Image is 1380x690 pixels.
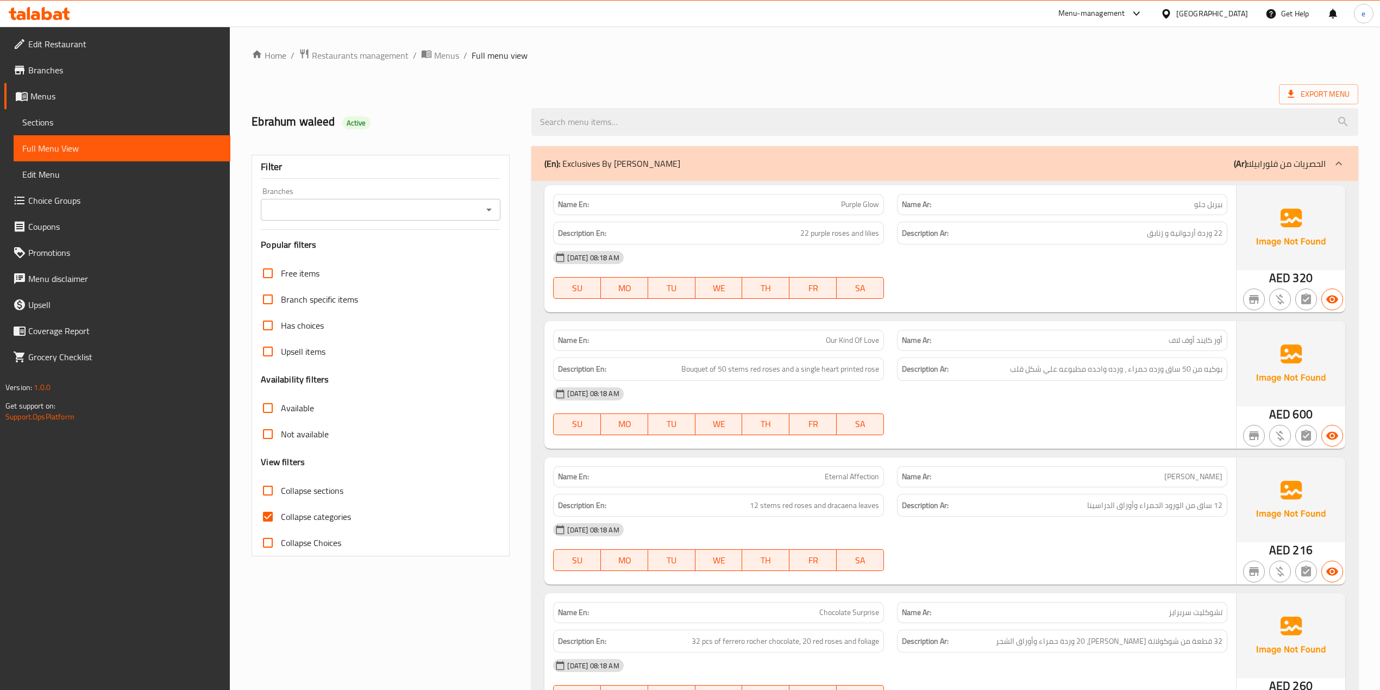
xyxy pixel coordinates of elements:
[902,199,931,210] strong: Name Ar:
[700,280,738,296] span: WE
[4,214,230,240] a: Coupons
[1147,227,1222,240] span: 22 وردة أرجوانية و زنابق
[299,48,409,62] a: Restaurants management
[4,57,230,83] a: Branches
[1269,561,1291,582] button: Purchased item
[261,373,329,386] h3: Availability filters
[252,49,286,62] a: Home
[1321,561,1343,582] button: Available
[1243,561,1265,582] button: Not branch specific item
[544,155,560,172] b: (En):
[22,116,222,129] span: Sections
[5,410,74,424] a: Support.OpsPlatform
[1237,593,1345,678] img: Ae5nvW7+0k+MAAAAAElFTkSuQmCC
[605,280,644,296] span: MO
[544,157,680,170] p: Exclusives By [PERSON_NAME]
[5,399,55,413] span: Get support on:
[4,292,230,318] a: Upsell
[800,227,879,240] span: 22 purple roses and lilies
[1058,7,1125,20] div: Menu-management
[1293,267,1312,288] span: 320
[472,49,528,62] span: Full menu view
[750,499,879,512] span: 12 stems red roses and dracaena leaves
[653,280,691,296] span: TU
[252,114,518,130] h2: Ebrahum waleed
[837,413,884,435] button: SA
[1295,425,1317,447] button: Not has choices
[695,277,743,299] button: WE
[434,49,459,62] span: Menus
[28,298,222,311] span: Upsell
[648,413,695,435] button: TU
[291,49,294,62] li: /
[1234,155,1249,172] b: (Ar):
[1362,8,1365,20] span: e
[28,324,222,337] span: Coverage Report
[1176,8,1248,20] div: [GEOGRAPHIC_DATA]
[28,272,222,285] span: Menu disclaimer
[28,350,222,363] span: Grocery Checklist
[4,318,230,344] a: Coverage Report
[558,471,589,482] strong: Name En:
[28,194,222,207] span: Choice Groups
[1234,157,1326,170] p: الحصريات من فلورابيلا
[558,499,606,512] strong: Description En:
[553,549,601,571] button: SU
[794,280,832,296] span: FR
[553,277,601,299] button: SU
[695,413,743,435] button: WE
[28,246,222,259] span: Promotions
[1295,288,1317,310] button: Not has choices
[1169,335,1222,346] span: أور كايند أوف لاف
[563,253,623,263] span: [DATE] 08:18 AM
[695,549,743,571] button: WE
[281,267,319,280] span: Free items
[342,116,371,129] div: Active
[5,380,32,394] span: Version:
[558,635,606,648] strong: Description En:
[563,661,623,671] span: [DATE] 08:18 AM
[902,227,949,240] strong: Description Ar:
[558,416,597,432] span: SU
[841,199,879,210] span: Purple Glow
[1321,288,1343,310] button: Available
[558,553,597,568] span: SU
[837,549,884,571] button: SA
[4,31,230,57] a: Edit Restaurant
[563,388,623,399] span: [DATE] 08:18 AM
[14,109,230,135] a: Sections
[648,549,695,571] button: TU
[1237,185,1345,270] img: Ae5nvW7+0k+MAAAAAElFTkSuQmCC
[841,280,880,296] span: SA
[601,413,648,435] button: MO
[1269,267,1290,288] span: AED
[1010,362,1222,376] span: بوكيه من 50 ساق ورده حمراء ، ورده واحده مطبوعه علي شكل قلب
[34,380,51,394] span: 1.0.0
[463,49,467,62] li: /
[653,553,691,568] span: TU
[789,277,837,299] button: FR
[742,549,789,571] button: TH
[794,416,832,432] span: FR
[1243,425,1265,447] button: Not branch specific item
[281,293,358,306] span: Branch specific items
[681,362,879,376] span: Bouquet of 50 stems red roses and a single heart printed rose
[1295,561,1317,582] button: Not has choices
[1293,540,1312,561] span: 216
[1087,499,1222,512] span: 12 ساق من الورود الحمراء وأوراق الدراسينا
[531,146,1358,181] div: (En): Exclusives By [PERSON_NAME](Ar):الحصريات من فلورابيلا
[22,168,222,181] span: Edit Menu
[902,335,931,346] strong: Name Ar:
[742,413,789,435] button: TH
[261,239,500,251] h3: Popular filters
[14,135,230,161] a: Full Menu View
[700,416,738,432] span: WE
[902,499,949,512] strong: Description Ar:
[4,344,230,370] a: Grocery Checklist
[692,635,879,648] span: 32 pcs of ferrero rocher chocolate, 20 red roses and foliage
[789,549,837,571] button: FR
[1194,199,1222,210] span: بيربل جلو
[281,402,314,415] span: Available
[4,83,230,109] a: Menus
[1288,87,1350,101] span: Export Menu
